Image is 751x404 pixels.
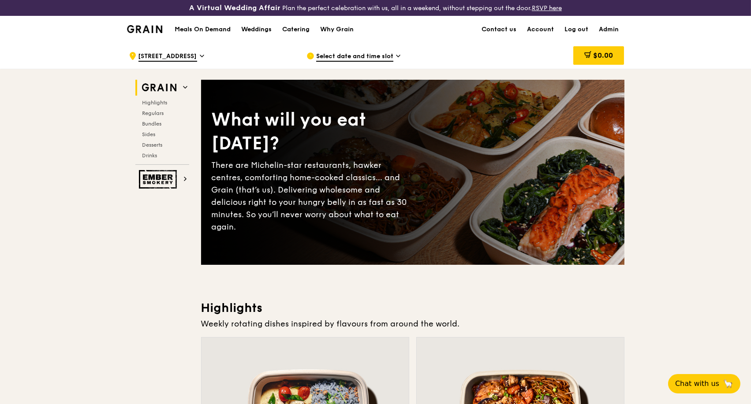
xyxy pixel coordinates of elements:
h1: Meals On Demand [175,25,231,34]
div: Weekly rotating dishes inspired by flavours from around the world. [201,318,624,330]
span: $0.00 [593,51,613,59]
span: Select date and time slot [316,52,393,62]
img: Grain web logo [139,80,179,96]
span: Desserts [142,142,163,148]
span: Chat with us [675,378,719,389]
a: Account [522,16,560,43]
a: Log out [560,16,594,43]
img: Grain [127,25,163,33]
span: Bundles [142,121,162,127]
span: Regulars [142,110,164,116]
span: Drinks [142,152,157,159]
div: Why Grain [320,16,354,43]
div: Plan the perfect celebration with us, all in a weekend, without stepping out the door. [125,4,626,12]
span: [STREET_ADDRESS] [138,52,197,62]
a: Catering [277,16,315,43]
a: Admin [594,16,624,43]
div: Weddings [241,16,272,43]
h3: Highlights [201,300,624,316]
a: RSVP here [532,4,562,12]
span: 🦙 [723,378,733,389]
button: Chat with us🦙 [668,374,740,393]
a: GrainGrain [127,15,163,42]
div: What will you eat [DATE]? [212,108,413,156]
img: Ember Smokery web logo [139,170,179,189]
a: Why Grain [315,16,359,43]
div: There are Michelin-star restaurants, hawker centres, comforting home-cooked classics… and Grain (... [212,159,413,233]
a: Contact us [477,16,522,43]
span: Highlights [142,100,168,106]
h3: A Virtual Wedding Affair [189,4,280,12]
span: Sides [142,131,156,137]
div: Catering [282,16,310,43]
a: Weddings [236,16,277,43]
